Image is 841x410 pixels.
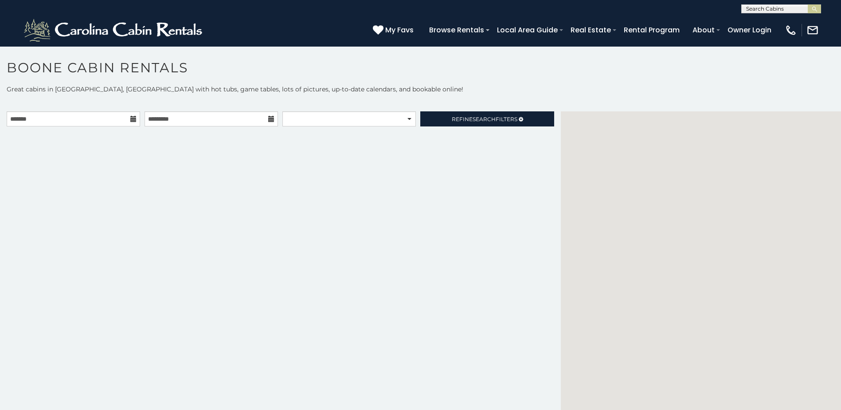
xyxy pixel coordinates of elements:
[425,22,489,38] a: Browse Rentals
[493,22,562,38] a: Local Area Guide
[785,24,797,36] img: phone-regular-white.png
[473,116,496,122] span: Search
[723,22,776,38] a: Owner Login
[385,24,414,35] span: My Favs
[619,22,684,38] a: Rental Program
[806,24,819,36] img: mail-regular-white.png
[22,17,206,43] img: White-1-2.png
[420,111,554,126] a: RefineSearchFilters
[566,22,615,38] a: Real Estate
[373,24,416,36] a: My Favs
[452,116,517,122] span: Refine Filters
[688,22,719,38] a: About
